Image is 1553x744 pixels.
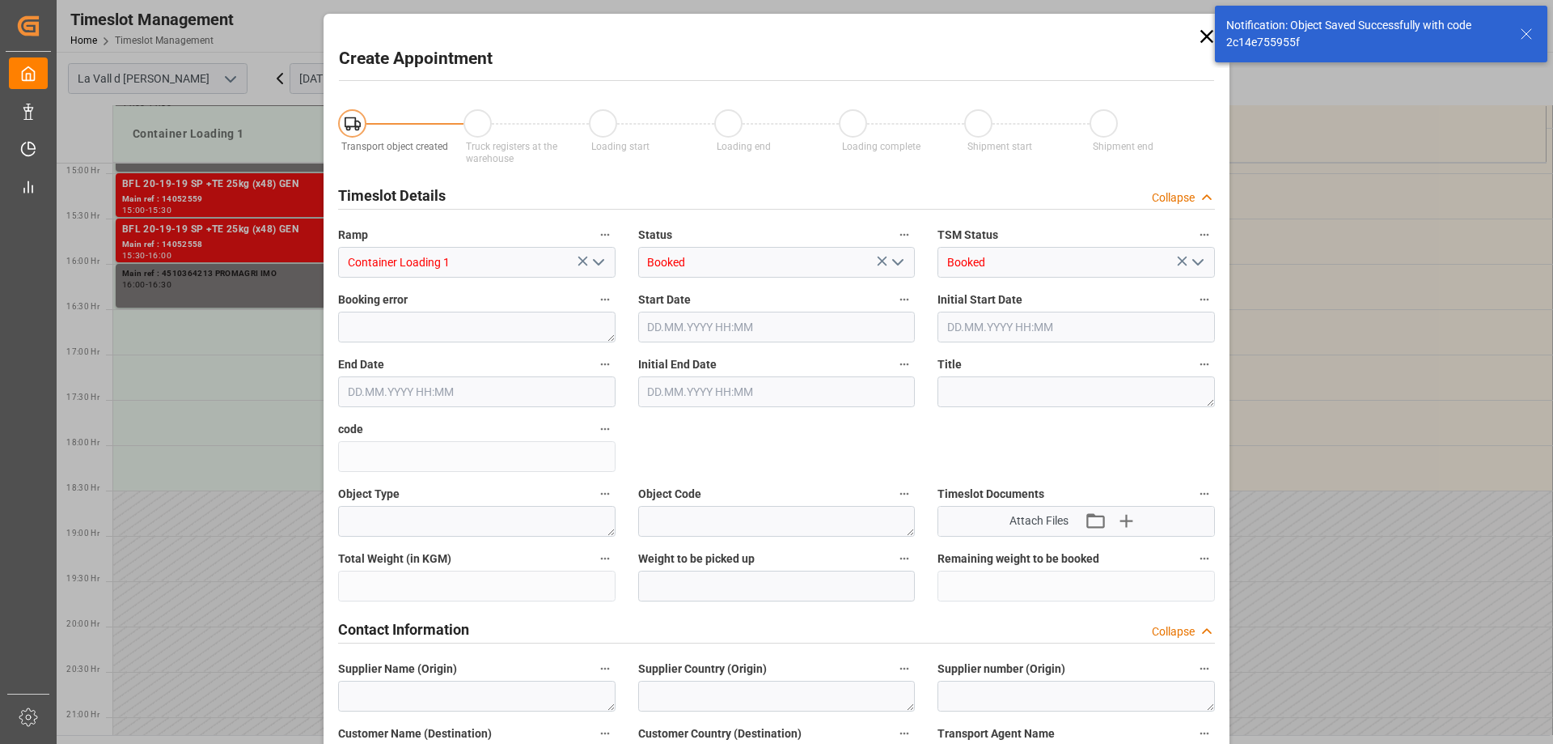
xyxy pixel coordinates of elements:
[338,661,457,678] span: Supplier Name (Origin)
[638,312,916,342] input: DD.MM.YYYY HH:MM
[894,289,915,310] button: Start Date
[937,486,1044,503] span: Timeslot Documents
[894,548,915,569] button: Weight to be picked up
[937,725,1055,742] span: Transport Agent Name
[338,551,451,568] span: Total Weight (in KGM)
[937,291,1022,308] span: Initial Start Date
[338,356,384,373] span: End Date
[1093,141,1153,152] span: Shipment end
[1194,289,1215,310] button: Initial Start Date
[638,486,701,503] span: Object Code
[1194,723,1215,744] button: Transport Agent Name
[595,548,616,569] button: Total Weight (in KGM)
[937,227,998,244] span: TSM Status
[595,419,616,440] button: code
[894,723,915,744] button: Customer Country (Destination)
[885,250,909,275] button: open menu
[1152,189,1195,206] div: Collapse
[638,551,755,568] span: Weight to be picked up
[595,224,616,245] button: Ramp
[338,619,469,640] h2: Contact Information
[338,421,363,438] span: code
[638,661,767,678] span: Supplier Country (Origin)
[595,289,616,310] button: Booking error
[1194,658,1215,679] button: Supplier number (Origin)
[338,486,400,503] span: Object Type
[967,141,1032,152] span: Shipment start
[894,483,915,504] button: Object Code
[894,224,915,245] button: Status
[338,291,408,308] span: Booking error
[638,291,691,308] span: Start Date
[894,658,915,679] button: Supplier Country (Origin)
[338,725,492,742] span: Customer Name (Destination)
[1194,354,1215,375] button: Title
[937,356,962,373] span: Title
[638,227,672,244] span: Status
[595,483,616,504] button: Object Type
[1194,483,1215,504] button: Timeslot Documents
[595,723,616,744] button: Customer Name (Destination)
[338,247,616,278] input: Type to search/select
[466,141,557,164] span: Truck registers at the warehouse
[339,46,493,72] h2: Create Appointment
[638,356,717,373] span: Initial End Date
[894,354,915,375] button: Initial End Date
[1184,250,1208,275] button: open menu
[937,312,1215,342] input: DD.MM.YYYY HH:MM
[717,141,771,152] span: Loading end
[338,376,616,407] input: DD.MM.YYYY HH:MM
[1194,548,1215,569] button: Remaining weight to be booked
[1009,512,1068,529] span: Attach Files
[638,247,916,278] input: Type to search/select
[842,141,920,152] span: Loading complete
[338,185,446,206] h2: Timeslot Details
[1226,17,1504,51] div: Notification: Object Saved Successfully with code 2c14e755955f
[585,250,609,275] button: open menu
[937,551,1099,568] span: Remaining weight to be booked
[1152,623,1195,640] div: Collapse
[591,141,650,152] span: Loading start
[638,376,916,407] input: DD.MM.YYYY HH:MM
[595,658,616,679] button: Supplier Name (Origin)
[341,141,448,152] span: Transport object created
[638,725,802,742] span: Customer Country (Destination)
[1194,224,1215,245] button: TSM Status
[595,354,616,375] button: End Date
[937,661,1065,678] span: Supplier number (Origin)
[338,227,368,244] span: Ramp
